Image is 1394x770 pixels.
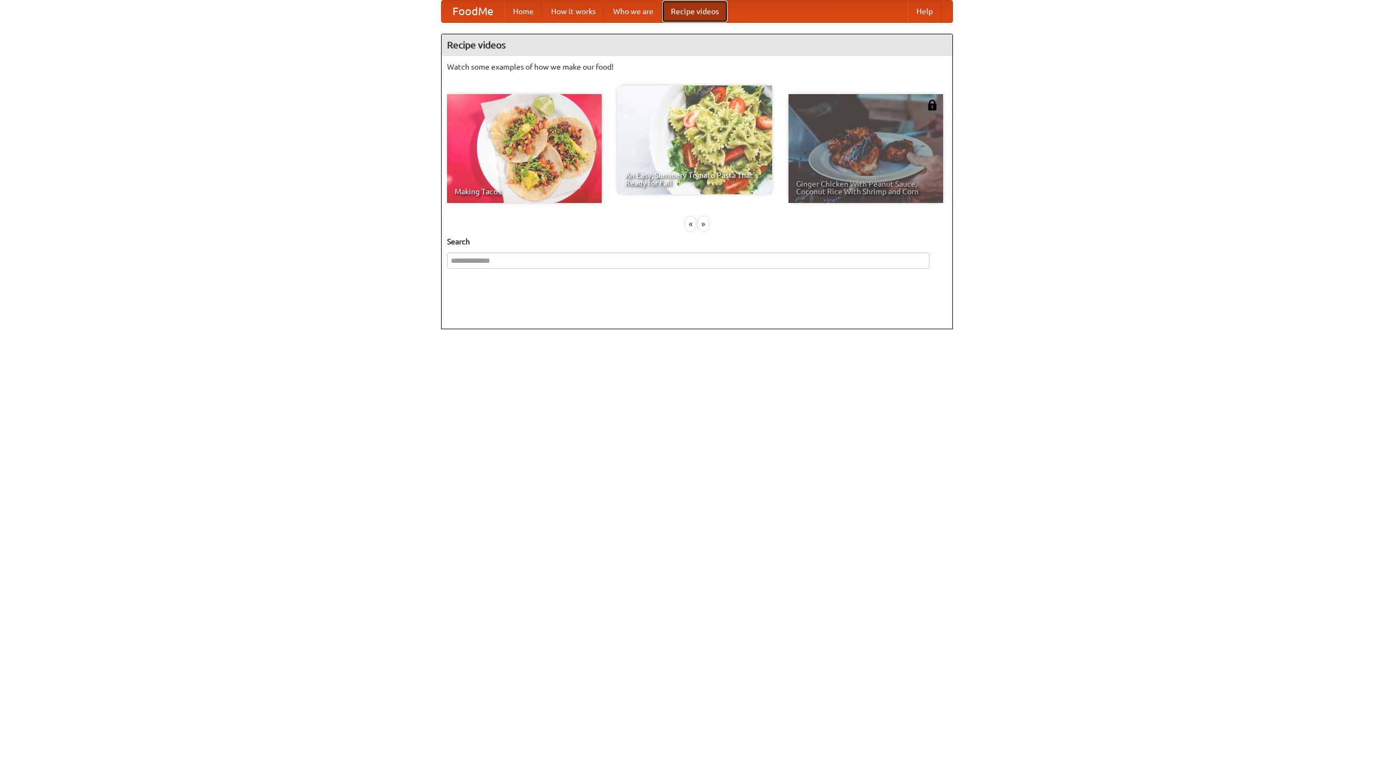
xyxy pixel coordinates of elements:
a: Home [504,1,542,22]
a: Recipe videos [662,1,727,22]
p: Watch some examples of how we make our food! [447,61,947,72]
a: Help [908,1,941,22]
div: » [699,217,708,231]
h5: Search [447,236,947,247]
img: 483408.png [927,100,938,110]
h4: Recipe videos [442,34,952,56]
a: FoodMe [442,1,504,22]
div: « [686,217,695,231]
a: Who we are [604,1,662,22]
span: Making Tacos [455,188,594,195]
a: An Easy, Summery Tomato Pasta That's Ready for Fall [617,85,772,194]
a: How it works [542,1,604,22]
span: An Easy, Summery Tomato Pasta That's Ready for Fall [625,171,765,187]
a: Making Tacos [447,94,602,203]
